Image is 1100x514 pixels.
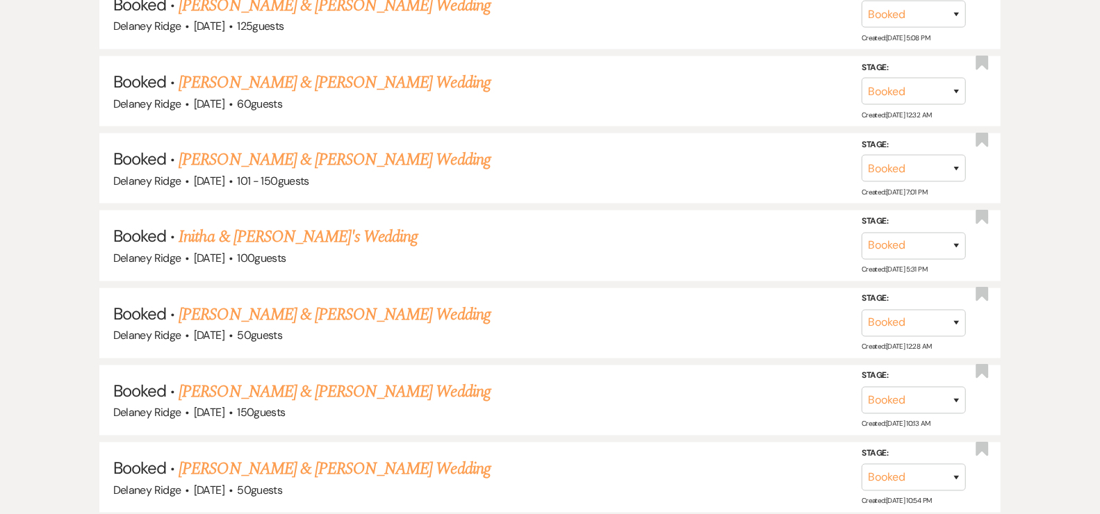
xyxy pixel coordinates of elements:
[237,174,309,188] span: 101 - 150 guests
[237,328,282,342] span: 50 guests
[194,251,224,265] span: [DATE]
[194,97,224,111] span: [DATE]
[113,225,166,247] span: Booked
[862,110,931,119] span: Created: [DATE] 12:32 AM
[113,174,181,188] span: Delaney Ridge
[113,483,181,497] span: Delaney Ridge
[862,369,966,384] label: Stage:
[113,328,181,342] span: Delaney Ridge
[113,380,166,401] span: Booked
[179,456,490,481] a: [PERSON_NAME] & [PERSON_NAME] Wedding
[179,147,490,172] a: [PERSON_NAME] & [PERSON_NAME] Wedding
[194,19,224,33] span: [DATE]
[237,483,282,497] span: 50 guests
[113,405,181,420] span: Delaney Ridge
[194,328,224,342] span: [DATE]
[862,60,966,76] label: Stage:
[113,97,181,111] span: Delaney Ridge
[179,224,418,249] a: Initha & [PERSON_NAME]'s Wedding
[862,447,966,462] label: Stage:
[113,19,181,33] span: Delaney Ridge
[113,148,166,169] span: Booked
[113,457,166,479] span: Booked
[862,342,931,351] span: Created: [DATE] 12:28 AM
[194,174,224,188] span: [DATE]
[862,420,930,429] span: Created: [DATE] 10:13 AM
[237,97,282,111] span: 60 guests
[179,302,490,327] a: [PERSON_NAME] & [PERSON_NAME] Wedding
[862,497,931,506] span: Created: [DATE] 10:54 PM
[862,265,927,274] span: Created: [DATE] 5:31 PM
[862,292,966,307] label: Stage:
[113,251,181,265] span: Delaney Ridge
[179,379,490,404] a: [PERSON_NAME] & [PERSON_NAME] Wedding
[113,303,166,324] span: Booked
[179,70,490,95] a: [PERSON_NAME] & [PERSON_NAME] Wedding
[237,405,285,420] span: 150 guests
[113,71,166,92] span: Booked
[194,405,224,420] span: [DATE]
[862,33,930,42] span: Created: [DATE] 5:08 PM
[237,19,284,33] span: 125 guests
[862,188,927,197] span: Created: [DATE] 7:01 PM
[237,251,286,265] span: 100 guests
[862,215,966,230] label: Stage:
[194,483,224,497] span: [DATE]
[862,138,966,153] label: Stage:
